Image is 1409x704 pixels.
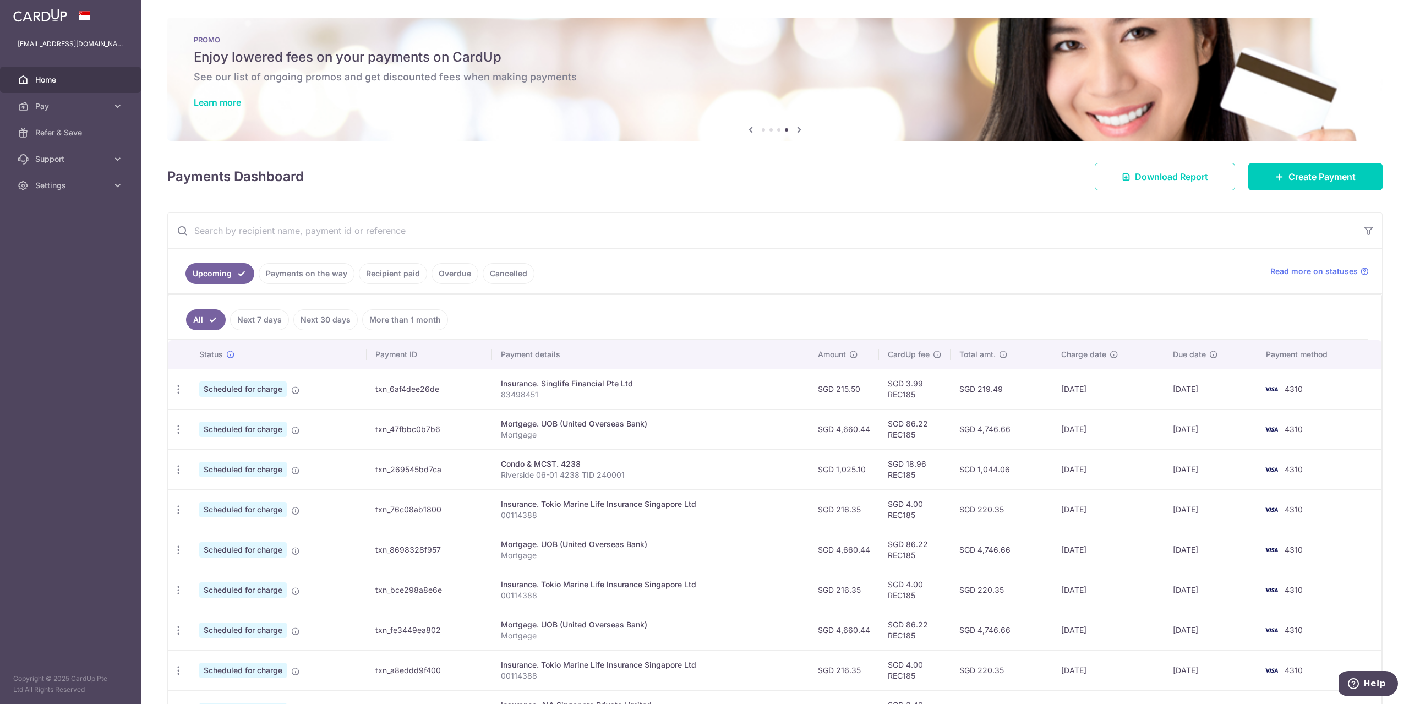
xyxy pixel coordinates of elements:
a: More than 1 month [362,309,448,330]
span: CardUp fee [888,349,930,360]
div: Mortgage. UOB (United Overseas Bank) [501,619,800,630]
h5: Enjoy lowered fees on your payments on CardUp [194,48,1356,66]
td: SGD 220.35 [951,570,1053,610]
td: SGD 86.22 REC185 [879,409,951,449]
div: Condo & MCST. 4238 [501,459,800,470]
a: Overdue [432,263,478,284]
h4: Payments Dashboard [167,167,304,187]
span: Scheduled for charge [199,663,287,678]
span: Settings [35,180,108,191]
td: SGD 4,746.66 [951,409,1053,449]
img: Bank Card [1260,463,1282,476]
a: Read more on statuses [1270,266,1369,277]
span: 4310 [1285,545,1303,554]
td: [DATE] [1052,449,1164,489]
th: Payment details [492,340,809,369]
td: SGD 86.22 REC185 [879,530,951,570]
td: [DATE] [1164,449,1257,489]
a: Next 30 days [293,309,358,330]
td: SGD 216.35 [809,489,879,530]
p: [EMAIL_ADDRESS][DOMAIN_NAME] [18,39,123,50]
td: [DATE] [1052,610,1164,650]
div: Insurance. Singlife Financial Pte Ltd [501,378,800,389]
span: 4310 [1285,585,1303,594]
a: Next 7 days [230,309,289,330]
td: [DATE] [1164,570,1257,610]
span: Scheduled for charge [199,582,287,598]
td: [DATE] [1052,369,1164,409]
td: txn_fe3449ea802 [367,610,493,650]
span: Total amt. [959,349,996,360]
span: Charge date [1061,349,1106,360]
td: [DATE] [1164,610,1257,650]
span: Status [199,349,223,360]
td: SGD 4.00 REC185 [879,489,951,530]
div: Insurance. Tokio Marine Life Insurance Singapore Ltd [501,499,800,510]
td: SGD 4,660.44 [809,610,879,650]
span: Download Report [1135,170,1208,183]
p: Mortgage [501,630,800,641]
td: SGD 4,660.44 [809,409,879,449]
span: 4310 [1285,465,1303,474]
td: SGD 1,025.10 [809,449,879,489]
p: PROMO [194,35,1356,44]
p: Mortgage [501,550,800,561]
p: Riverside 06-01 4238 TID 240001 [501,470,800,481]
a: Download Report [1095,163,1235,190]
td: [DATE] [1052,409,1164,449]
img: Latest Promos banner [167,18,1383,141]
span: Amount [818,349,846,360]
a: Create Payment [1248,163,1383,190]
span: 4310 [1285,625,1303,635]
span: 4310 [1285,665,1303,675]
td: SGD 1,044.06 [951,449,1053,489]
span: Due date [1173,349,1206,360]
p: 00114388 [501,590,800,601]
a: All [186,309,226,330]
td: [DATE] [1164,369,1257,409]
img: Bank Card [1260,583,1282,597]
th: Payment ID [367,340,493,369]
img: CardUp [13,9,67,22]
td: SGD 216.35 [809,650,879,690]
td: SGD 215.50 [809,369,879,409]
td: [DATE] [1052,570,1164,610]
span: Scheduled for charge [199,422,287,437]
td: SGD 216.35 [809,570,879,610]
img: Bank Card [1260,503,1282,516]
td: SGD 4.00 REC185 [879,650,951,690]
span: Create Payment [1288,170,1356,183]
img: Bank Card [1260,543,1282,556]
span: Scheduled for charge [199,542,287,558]
td: SGD 18.96 REC185 [879,449,951,489]
td: [DATE] [1164,409,1257,449]
div: Insurance. Tokio Marine Life Insurance Singapore Ltd [501,659,800,670]
th: Payment method [1257,340,1381,369]
div: Insurance. Tokio Marine Life Insurance Singapore Ltd [501,579,800,590]
td: [DATE] [1164,489,1257,530]
p: 83498451 [501,389,800,400]
span: Scheduled for charge [199,462,287,477]
td: txn_a8eddd9f400 [367,650,493,690]
a: Cancelled [483,263,534,284]
td: SGD 86.22 REC185 [879,610,951,650]
span: Support [35,154,108,165]
td: SGD 4,746.66 [951,610,1053,650]
td: [DATE] [1164,530,1257,570]
iframe: Opens a widget where you can find more information [1339,671,1398,698]
td: SGD 220.35 [951,489,1053,530]
td: txn_269545bd7ca [367,449,493,489]
span: 4310 [1285,505,1303,514]
h6: See our list of ongoing promos and get discounted fees when making payments [194,70,1356,84]
td: txn_47fbbc0b7b6 [367,409,493,449]
td: [DATE] [1164,650,1257,690]
td: txn_76c08ab1800 [367,489,493,530]
p: 00114388 [501,670,800,681]
div: Mortgage. UOB (United Overseas Bank) [501,418,800,429]
img: Bank Card [1260,624,1282,637]
span: 4310 [1285,384,1303,394]
img: Bank Card [1260,423,1282,436]
span: Pay [35,101,108,112]
span: Scheduled for charge [199,381,287,397]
